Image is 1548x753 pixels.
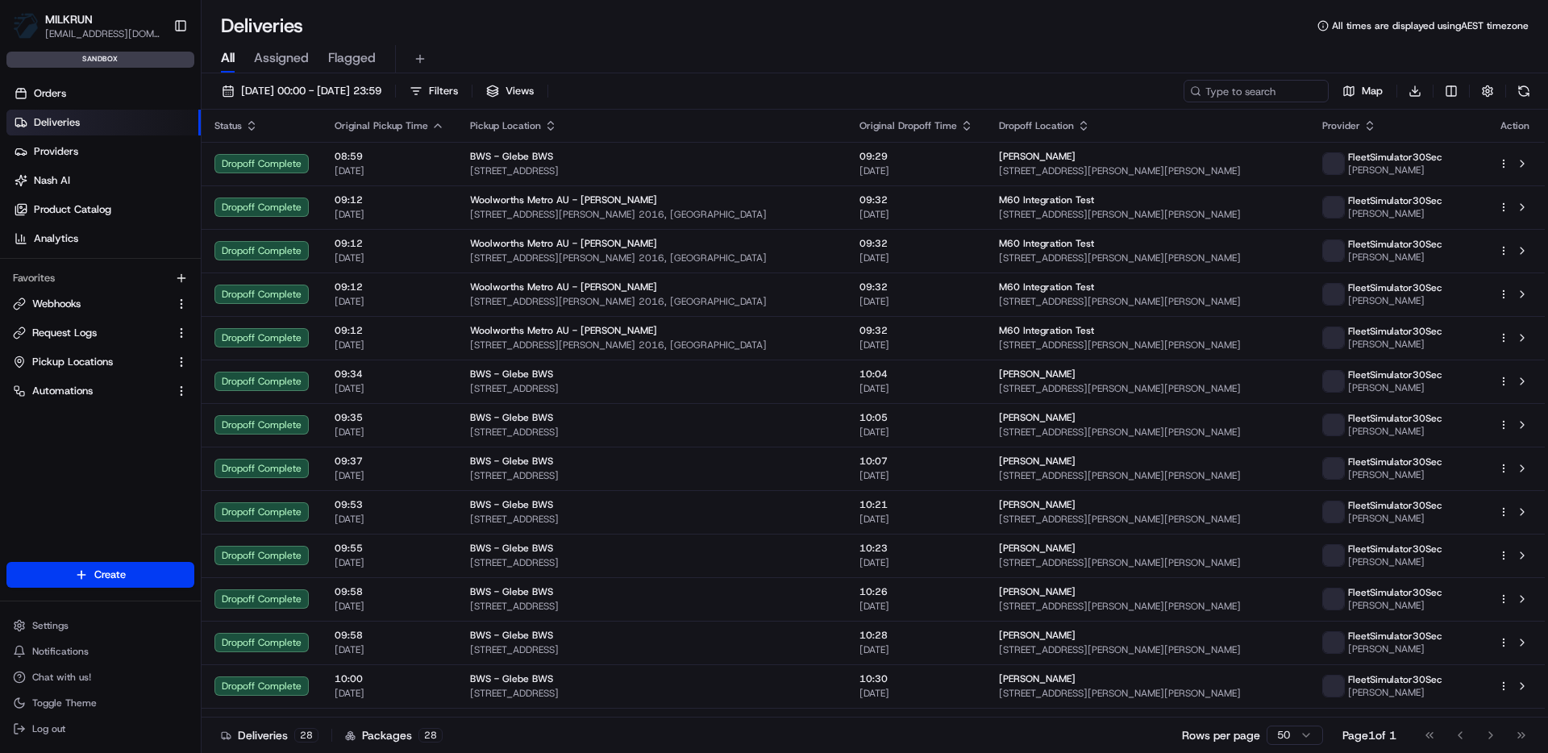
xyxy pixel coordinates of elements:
[335,513,444,526] span: [DATE]
[859,513,973,526] span: [DATE]
[999,411,1076,424] span: [PERSON_NAME]
[32,645,89,658] span: Notifications
[470,339,834,352] span: [STREET_ADDRESS][PERSON_NAME] 2016, [GEOGRAPHIC_DATA]
[999,368,1076,381] span: [PERSON_NAME]
[6,378,194,404] button: Automations
[859,208,973,221] span: [DATE]
[479,80,541,102] button: Views
[999,150,1076,163] span: [PERSON_NAME]
[1348,456,1442,468] span: FleetSimulator30Sec
[335,164,444,177] span: [DATE]
[13,13,39,39] img: MILKRUN
[999,513,1296,526] span: [STREET_ADDRESS][PERSON_NAME][PERSON_NAME]
[470,164,834,177] span: [STREET_ADDRESS]
[34,202,111,217] span: Product Catalog
[1322,119,1360,132] span: Provider
[859,469,973,482] span: [DATE]
[1348,207,1442,220] span: [PERSON_NAME]
[6,692,194,714] button: Toggle Theme
[13,384,169,398] a: Automations
[999,208,1296,221] span: [STREET_ADDRESS][PERSON_NAME][PERSON_NAME]
[1348,555,1442,568] span: [PERSON_NAME]
[999,455,1076,468] span: [PERSON_NAME]
[32,384,93,398] span: Automations
[254,48,309,68] span: Assigned
[470,193,657,206] span: Woolworths Metro AU - [PERSON_NAME]
[34,173,70,188] span: Nash AI
[470,411,553,424] span: BWS - Glebe BWS
[859,600,973,613] span: [DATE]
[999,382,1296,395] span: [STREET_ADDRESS][PERSON_NAME][PERSON_NAME]
[1348,686,1442,699] span: [PERSON_NAME]
[859,411,973,424] span: 10:05
[470,208,834,221] span: [STREET_ADDRESS][PERSON_NAME] 2016, [GEOGRAPHIC_DATA]
[45,27,160,40] button: [EMAIL_ADDRESS][DOMAIN_NAME]
[999,119,1074,132] span: Dropoff Location
[6,614,194,637] button: Settings
[221,13,303,39] h1: Deliveries
[1348,468,1442,481] span: [PERSON_NAME]
[335,469,444,482] span: [DATE]
[999,324,1094,337] span: M60 Integration Test
[999,426,1296,439] span: [STREET_ADDRESS][PERSON_NAME][PERSON_NAME]
[999,469,1296,482] span: [STREET_ADDRESS][PERSON_NAME][PERSON_NAME]
[1348,499,1442,512] span: FleetSimulator30Sec
[32,297,81,311] span: Webhooks
[1348,412,1442,425] span: FleetSimulator30Sec
[335,629,444,642] span: 09:58
[999,643,1296,656] span: [STREET_ADDRESS][PERSON_NAME][PERSON_NAME]
[6,81,201,106] a: Orders
[34,115,80,130] span: Deliveries
[999,672,1076,685] span: [PERSON_NAME]
[1348,325,1442,338] span: FleetSimulator30Sec
[859,193,973,206] span: 09:32
[470,585,553,598] span: BWS - Glebe BWS
[1348,338,1442,351] span: [PERSON_NAME]
[335,672,444,685] span: 10:00
[1362,84,1383,98] span: Map
[999,498,1076,511] span: [PERSON_NAME]
[418,728,443,743] div: 28
[999,164,1296,177] span: [STREET_ADDRESS][PERSON_NAME][PERSON_NAME]
[470,498,553,511] span: BWS - Glebe BWS
[6,562,194,588] button: Create
[1498,119,1532,132] div: Action
[335,411,444,424] span: 09:35
[32,326,97,340] span: Request Logs
[221,727,318,743] div: Deliveries
[32,722,65,735] span: Log out
[859,339,973,352] span: [DATE]
[429,84,458,98] span: Filters
[470,324,657,337] span: Woolworths Metro AU - [PERSON_NAME]
[335,119,428,132] span: Original Pickup Time
[335,716,444,729] span: 10:01
[335,237,444,250] span: 09:12
[1348,630,1442,643] span: FleetSimulator30Sec
[470,368,553,381] span: BWS - Glebe BWS
[6,320,194,346] button: Request Logs
[1184,80,1329,102] input: Type to search
[1348,281,1442,294] span: FleetSimulator30Sec
[506,84,534,98] span: Views
[1335,80,1390,102] button: Map
[6,349,194,375] button: Pickup Locations
[335,150,444,163] span: 08:59
[859,324,973,337] span: 09:32
[859,295,973,308] span: [DATE]
[470,629,553,642] span: BWS - Glebe BWS
[470,281,657,293] span: Woolworths Metro AU - [PERSON_NAME]
[859,542,973,555] span: 10:23
[859,629,973,642] span: 10:28
[335,556,444,569] span: [DATE]
[335,193,444,206] span: 09:12
[13,326,169,340] a: Request Logs
[241,84,381,98] span: [DATE] 00:00 - [DATE] 23:59
[1348,673,1442,686] span: FleetSimulator30Sec
[999,556,1296,569] span: [STREET_ADDRESS][PERSON_NAME][PERSON_NAME]
[999,252,1296,264] span: [STREET_ADDRESS][PERSON_NAME][PERSON_NAME]
[859,164,973,177] span: [DATE]
[45,11,93,27] span: MILKRUN
[335,585,444,598] span: 09:58
[999,600,1296,613] span: [STREET_ADDRESS][PERSON_NAME][PERSON_NAME]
